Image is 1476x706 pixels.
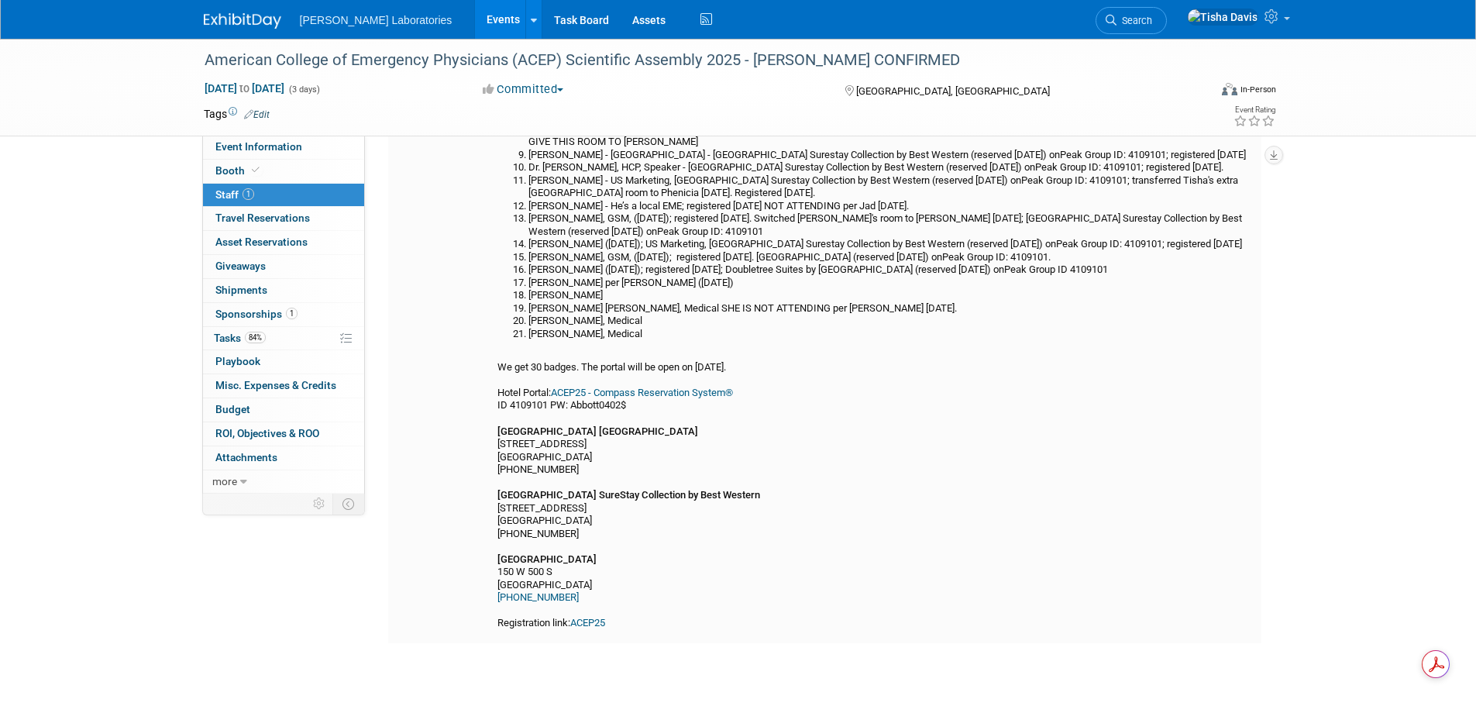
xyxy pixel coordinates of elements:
a: Attachments [203,446,364,470]
a: Budget [203,398,364,422]
i: Booth reservation complete [252,166,260,174]
img: Format-Inperson.png [1222,83,1237,95]
span: Giveaways [215,260,266,272]
span: Shipments [215,284,267,296]
span: Tasks [214,332,266,344]
div: We get 30 badges. The portal will be open on [DATE]. Hotel Portal: ID 4109101 PW: Abbott0402$ [ST... [497,21,1255,630]
a: Booth [203,160,364,183]
span: Misc. Expenses & Credits [215,379,336,391]
span: (3 days) [287,84,320,95]
li: [PERSON_NAME] per [PERSON_NAME] ([DATE]) [528,277,1255,290]
li: [PERSON_NAME] - [GEOGRAPHIC_DATA] - [GEOGRAPHIC_DATA] Surestay Collection by Best Western (reserv... [528,149,1255,162]
span: [DATE] [DATE] [204,81,285,95]
li: [PERSON_NAME] - US Marketing, [GEOGRAPHIC_DATA] Surestay Collection by Best Western (reserved [DA... [528,174,1255,200]
div: Event Rating [1233,106,1275,114]
img: ExhibitDay [204,13,281,29]
a: Travel Reservations [203,207,364,230]
b: [GEOGRAPHIC_DATA] SureStay Collection by Best Western [497,489,760,501]
span: Staff [215,188,254,201]
span: more [212,475,237,487]
td: Toggle Event Tabs [332,494,364,514]
div: American College of Emergency Physicians (ACEP) Scientific Assembly 2025 - [PERSON_NAME] CONFIRMED [199,46,1185,74]
span: [GEOGRAPHIC_DATA], [GEOGRAPHIC_DATA] [856,85,1050,97]
td: Tags [204,106,270,122]
td: Personalize Event Tab Strip [306,494,333,514]
a: [PHONE_NUMBER] [497,591,579,603]
li: [PERSON_NAME], Medical [528,315,1255,328]
span: ROI, Objectives & ROO [215,427,319,439]
li: Dr. [PERSON_NAME], HCP, Speaker - [GEOGRAPHIC_DATA] Surestay Collection by Best Western (reserved... [528,161,1255,174]
a: Staff1 [203,184,364,207]
a: Sponsorships1 [203,303,364,326]
span: Asset Reservations [215,236,308,248]
a: Misc. Expenses & Credits [203,374,364,398]
span: 1 [286,308,298,319]
a: Asset Reservations [203,231,364,254]
a: ROI, Objectives & ROO [203,422,364,446]
li: [PERSON_NAME] [528,289,1255,302]
a: Tasks84% [203,327,364,350]
a: Edit [244,109,270,120]
li: [PERSON_NAME] ([DATE]); registered [DATE]; Doubletree Suites by [GEOGRAPHIC_DATA] (reserved [DATE... [528,263,1255,277]
span: Booth [215,164,263,177]
button: Committed [477,81,569,98]
span: Travel Reservations [215,212,310,224]
a: Playbook [203,350,364,374]
li: [PERSON_NAME] ([DATE]); US Marketing, [GEOGRAPHIC_DATA] Surestay Collection by Best Western (rese... [528,238,1255,251]
li: [PERSON_NAME] - He’s a local EME; registered [DATE] NOT ATTENDING per Jad [DATE]. [528,200,1255,213]
div: Event Format [1117,81,1277,104]
a: Search [1096,7,1167,34]
span: Search [1116,15,1152,26]
span: [PERSON_NAME] Laboratories [300,14,452,26]
li: [PERSON_NAME], GSM, ([DATE]); registered [DATE]. [GEOGRAPHIC_DATA] (reserved [DATE]) onPeak Group... [528,251,1255,264]
a: ACEP25 - Compass Reservation System® [551,387,733,398]
a: more [203,470,364,494]
span: Playbook [215,355,260,367]
a: Shipments [203,279,364,302]
a: Giveaways [203,255,364,278]
a: ACEP25 [570,617,605,629]
li: [PERSON_NAME], Medical [528,328,1255,341]
img: Tisha Davis [1187,9,1258,26]
li: [PERSON_NAME] [PERSON_NAME], Medical SHE IS NOT ATTENDING per [PERSON_NAME] [DATE]. [528,302,1255,315]
b: [GEOGRAPHIC_DATA] [497,553,597,565]
div: In-Person [1240,84,1276,95]
span: Budget [215,403,250,415]
li: [PERSON_NAME], GSM, ([DATE]); registered [DATE]. Switched [PERSON_NAME]'s room to [PERSON_NAME] [... [528,212,1255,238]
b: [GEOGRAPHIC_DATA] [GEOGRAPHIC_DATA] [497,425,698,437]
span: Sponsorships [215,308,298,320]
span: to [237,82,252,95]
a: Event Information [203,136,364,159]
span: 1 [243,188,254,200]
span: 84% [245,332,266,343]
span: Event Information [215,140,302,153]
span: Attachments [215,451,277,463]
